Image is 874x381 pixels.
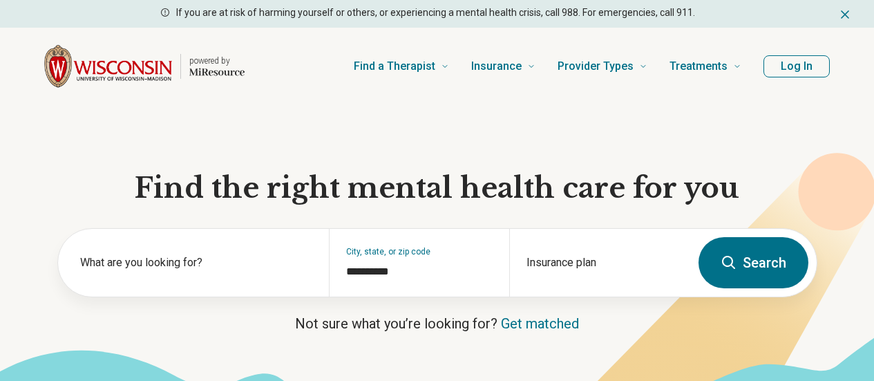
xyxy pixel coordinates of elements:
[669,57,728,76] span: Treatments
[763,55,830,77] button: Log In
[558,57,634,76] span: Provider Types
[176,6,695,20] p: If you are at risk of harming yourself or others, or experiencing a mental health crisis, call 98...
[354,57,435,76] span: Find a Therapist
[57,314,817,333] p: Not sure what you’re looking for?
[80,254,312,271] label: What are you looking for?
[558,39,647,94] a: Provider Types
[354,39,449,94] a: Find a Therapist
[57,170,817,206] h1: Find the right mental health care for you
[838,6,852,22] button: Dismiss
[471,39,535,94] a: Insurance
[44,44,245,89] a: Home page
[189,55,245,66] p: powered by
[471,57,522,76] span: Insurance
[669,39,741,94] a: Treatments
[501,315,579,332] a: Get matched
[699,237,808,288] button: Search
